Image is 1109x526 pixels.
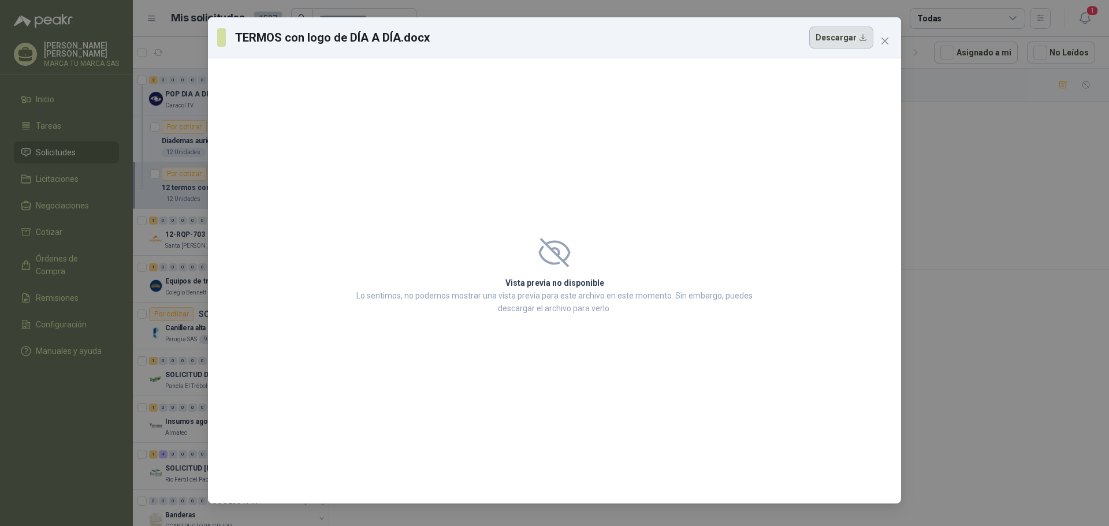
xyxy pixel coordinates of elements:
button: Close [876,32,894,50]
button: Descargar [809,27,873,49]
span: close [880,36,890,46]
h3: TERMOS con logo de DÍA A DÍA.docx [235,29,430,46]
p: Lo sentimos, no podemos mostrar una vista previa para este archivo en este momento. Sin embargo, ... [353,289,756,315]
h2: Vista previa no disponible [353,277,756,289]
